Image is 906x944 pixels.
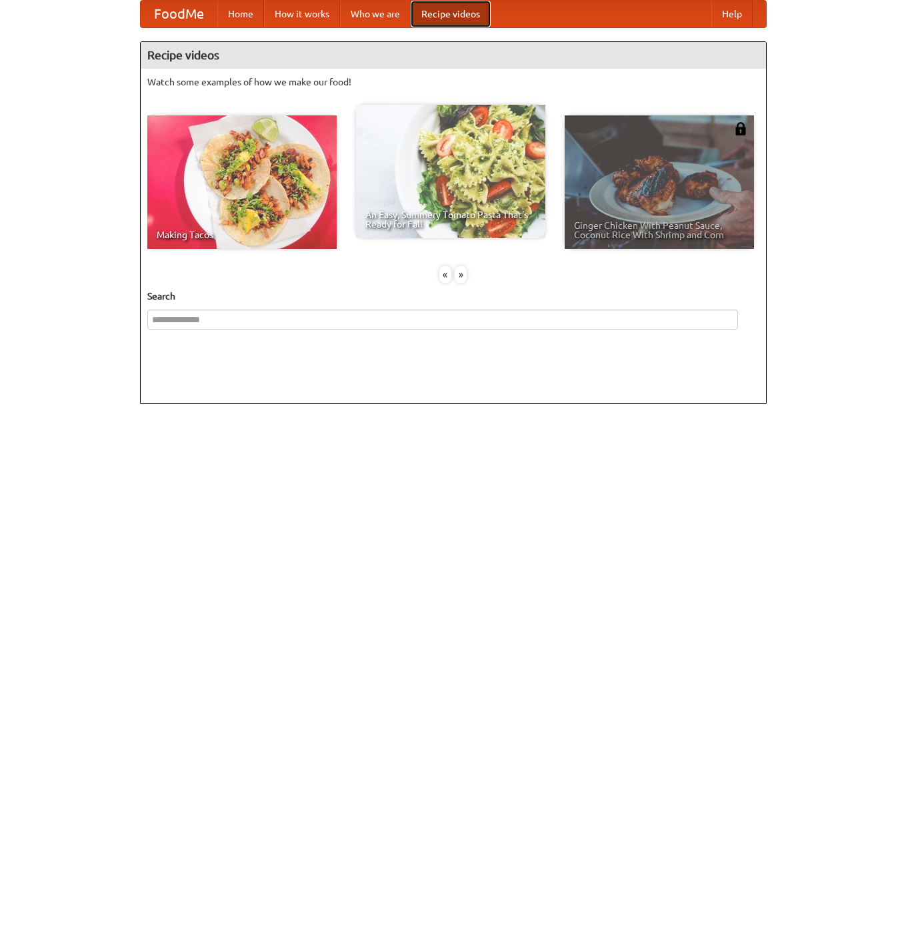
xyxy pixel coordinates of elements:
a: Help [711,1,753,27]
a: Making Tacos [147,115,337,249]
div: » [455,266,467,283]
h5: Search [147,290,759,303]
h4: Recipe videos [141,42,766,69]
a: Recipe videos [411,1,491,27]
a: FoodMe [141,1,217,27]
a: Home [217,1,264,27]
span: Making Tacos [157,230,327,240]
img: 483408.png [734,122,747,135]
p: Watch some examples of how we make our food! [147,75,759,89]
a: Who we are [340,1,411,27]
a: How it works [264,1,340,27]
a: An Easy, Summery Tomato Pasta That's Ready for Fall [356,105,545,238]
span: An Easy, Summery Tomato Pasta That's Ready for Fall [365,210,536,229]
div: « [439,266,451,283]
